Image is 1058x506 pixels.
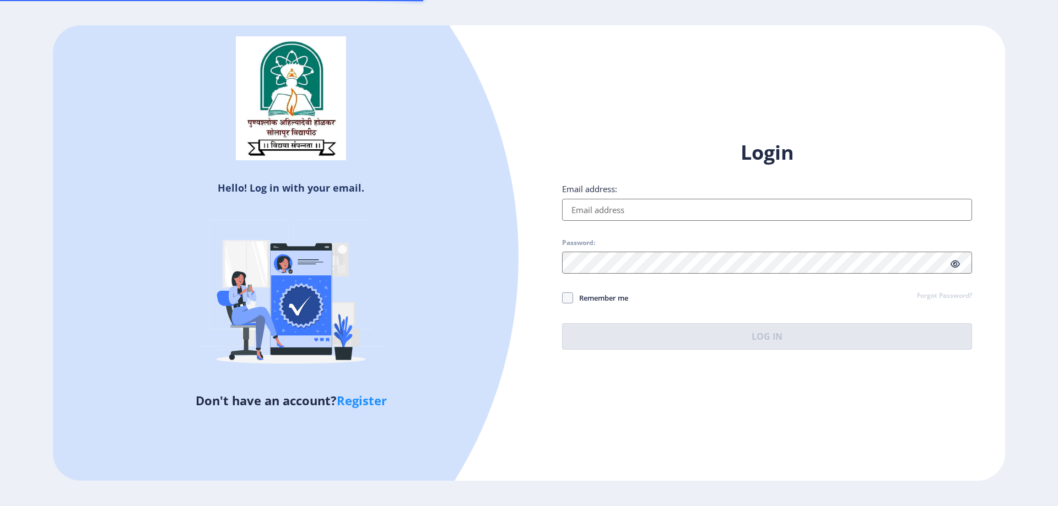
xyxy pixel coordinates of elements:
[337,392,387,409] a: Register
[917,291,972,301] a: Forgot Password?
[562,238,595,247] label: Password:
[562,199,972,221] input: Email address
[236,36,346,161] img: sulogo.png
[195,199,387,391] img: Verified-rafiki.svg
[573,291,628,304] span: Remember me
[61,391,521,409] h5: Don't have an account?
[562,139,972,166] h1: Login
[562,323,972,350] button: Log In
[562,183,617,194] label: Email address:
